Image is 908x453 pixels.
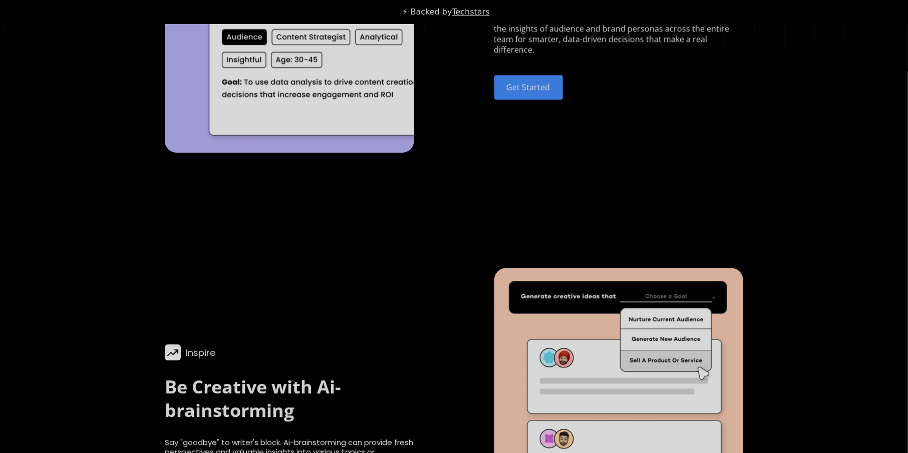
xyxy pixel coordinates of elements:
[494,75,563,100] a: Get Started
[165,375,341,422] h2: Be Creative with Ai-brainstorming
[402,7,489,17] div: ⚡ Backed by
[186,347,215,358] div: Inspire
[452,7,490,17] a: Techstars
